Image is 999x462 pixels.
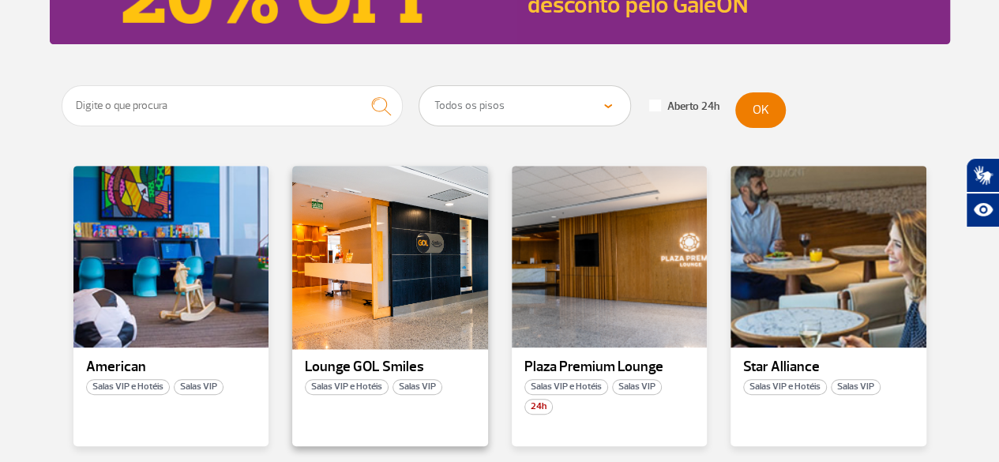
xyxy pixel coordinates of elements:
span: Salas VIP [392,379,442,395]
span: Salas VIP [612,379,662,395]
button: Abrir tradutor de língua de sinais. [966,158,999,193]
span: Salas VIP [174,379,223,395]
span: Salas VIP e Hotéis [743,379,827,395]
div: Plugin de acessibilidade da Hand Talk. [966,158,999,227]
span: Salas VIP [831,379,881,395]
span: 24h [524,399,553,415]
input: Digite o que procura [62,85,404,126]
span: Salas VIP e Hotéis [524,379,608,395]
span: Salas VIP e Hotéis [86,379,170,395]
p: Star Alliance [743,359,914,375]
label: Aberto 24h [649,100,719,114]
button: OK [735,92,786,128]
button: Abrir recursos assistivos. [966,193,999,227]
span: Salas VIP e Hotéis [305,379,389,395]
p: Plaza Premium Lounge [524,359,695,375]
p: American [86,359,257,375]
p: Lounge GOL Smiles [305,359,475,375]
